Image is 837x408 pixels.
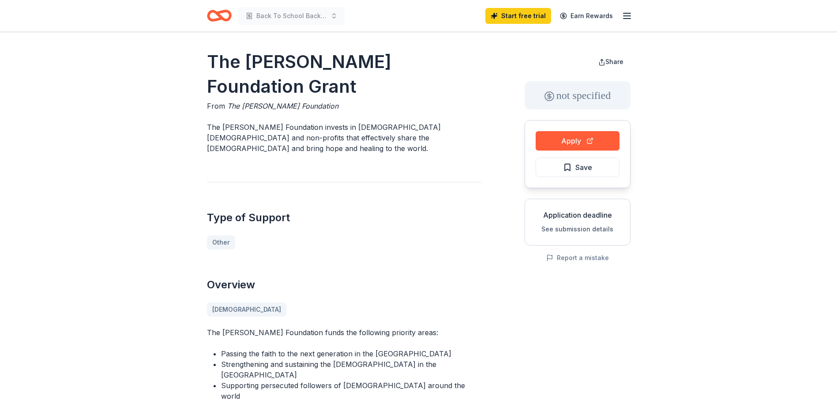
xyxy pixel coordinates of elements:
li: Strengthening and sustaining the [DEMOGRAPHIC_DATA] in the [GEOGRAPHIC_DATA] [221,359,482,380]
button: Report a mistake [546,253,609,263]
p: The [PERSON_NAME] Foundation funds the following priority areas: [207,327,482,338]
button: Back To School BackPack Giveaway School Supplies [239,7,345,25]
span: Back To School BackPack Giveaway School Supplies [256,11,327,21]
span: Share [605,58,623,65]
div: Application deadline [532,210,623,220]
h2: Overview [207,278,482,292]
p: The [PERSON_NAME] Foundation invests in [DEMOGRAPHIC_DATA] [DEMOGRAPHIC_DATA] and non-profits tha... [207,122,482,154]
button: Apply [536,131,619,151]
a: Start free trial [485,8,551,24]
li: Supporting persecuted followers of [DEMOGRAPHIC_DATA] around the world [221,380,482,401]
button: Save [536,158,619,177]
div: From [207,101,482,111]
button: See submission details [541,224,613,234]
span: The [PERSON_NAME] Foundation [227,102,338,110]
button: Share [591,53,631,71]
li: Passing the faith to the next generation in the [GEOGRAPHIC_DATA] [221,348,482,359]
a: Other [207,235,235,249]
div: not specified [525,81,631,110]
a: Earn Rewards [555,8,618,24]
h2: Type of Support [207,211,482,225]
span: Save [575,162,592,173]
h1: The [PERSON_NAME] Foundation Grant [207,49,482,99]
a: Home [207,5,232,26]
